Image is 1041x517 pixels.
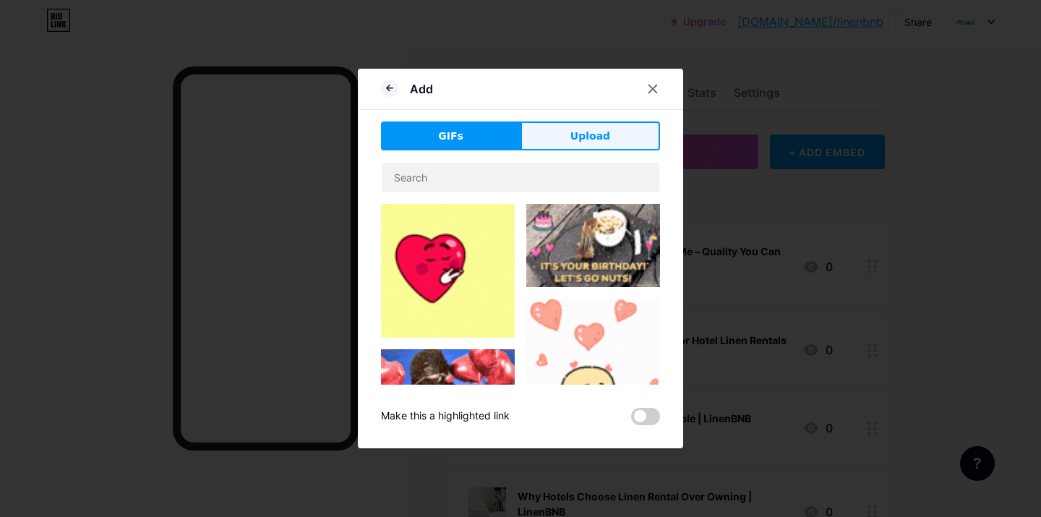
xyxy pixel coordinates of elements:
[381,408,510,425] div: Make this a highlighted link
[382,163,659,192] input: Search
[526,204,660,287] img: Gihpy
[520,121,660,150] button: Upload
[381,204,515,338] img: Gihpy
[438,129,463,144] span: GIFs
[381,349,515,451] img: Gihpy
[526,299,660,432] img: Gihpy
[381,121,520,150] button: GIFs
[410,80,433,98] div: Add
[570,129,610,144] span: Upload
